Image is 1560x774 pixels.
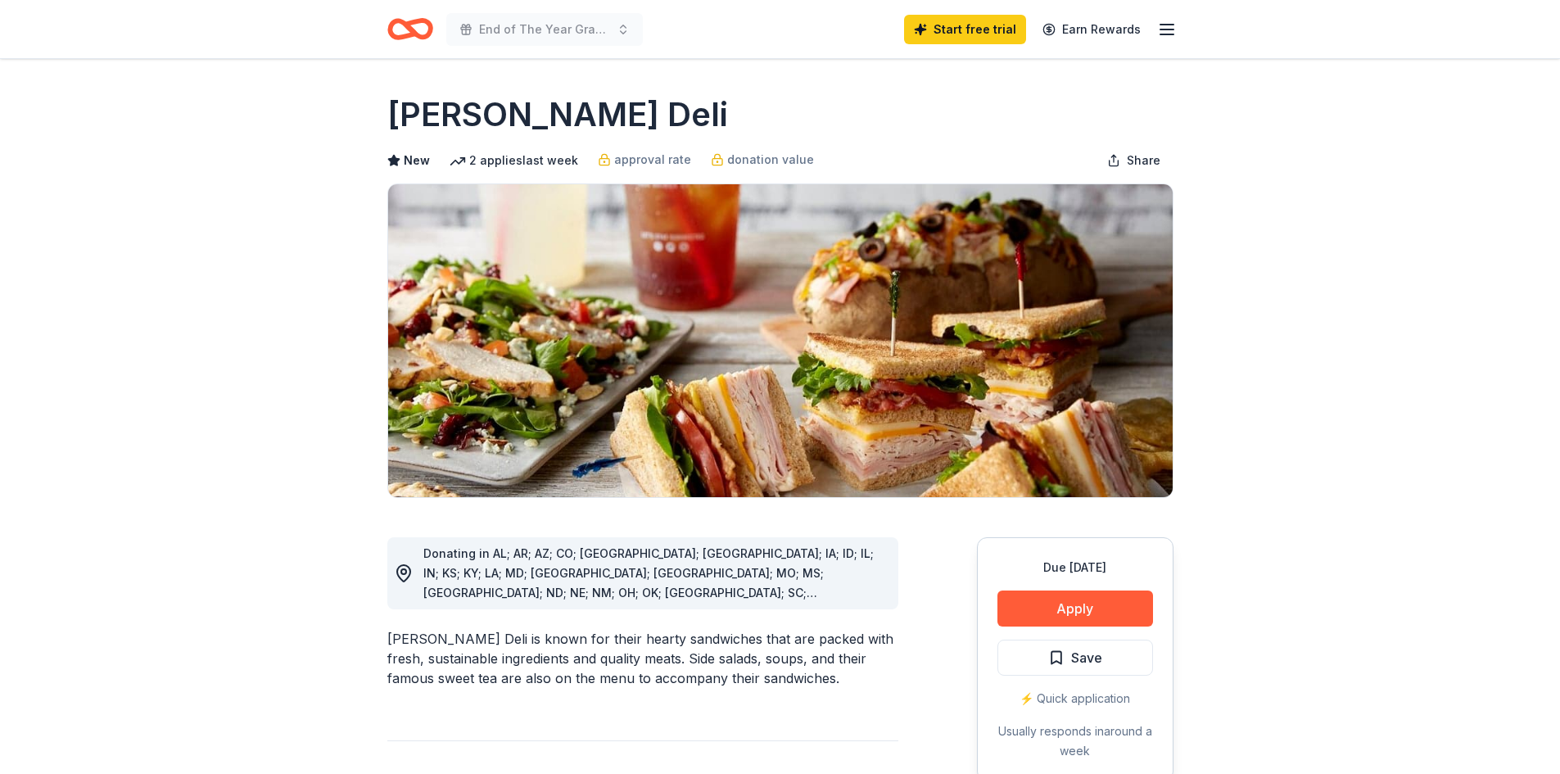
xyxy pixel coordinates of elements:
span: New [404,151,430,170]
span: End of The Year Graduation [479,20,610,39]
div: Usually responds in around a week [997,722,1153,761]
span: donation value [727,150,814,170]
span: approval rate [614,150,691,170]
a: Start free trial [904,15,1026,44]
a: Earn Rewards [1033,15,1151,44]
a: approval rate [598,150,691,170]
div: ⚡️ Quick application [997,689,1153,708]
button: End of The Year Graduation [446,13,643,46]
span: Save [1071,647,1102,668]
div: 2 applies last week [450,151,578,170]
button: Apply [997,591,1153,627]
div: Due [DATE] [997,558,1153,577]
span: Donating in AL; AR; AZ; CO; [GEOGRAPHIC_DATA]; [GEOGRAPHIC_DATA]; IA; ID; IL; IN; KS; KY; LA; MD;... [423,546,874,619]
button: Save [997,640,1153,676]
a: Home [387,10,433,48]
img: Image for McAlister's Deli [388,184,1173,497]
span: Share [1127,151,1160,170]
button: Share [1094,144,1173,177]
div: [PERSON_NAME] Deli is known for their hearty sandwiches that are packed with fresh, sustainable i... [387,629,898,688]
a: donation value [711,150,814,170]
h1: [PERSON_NAME] Deli [387,92,728,138]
